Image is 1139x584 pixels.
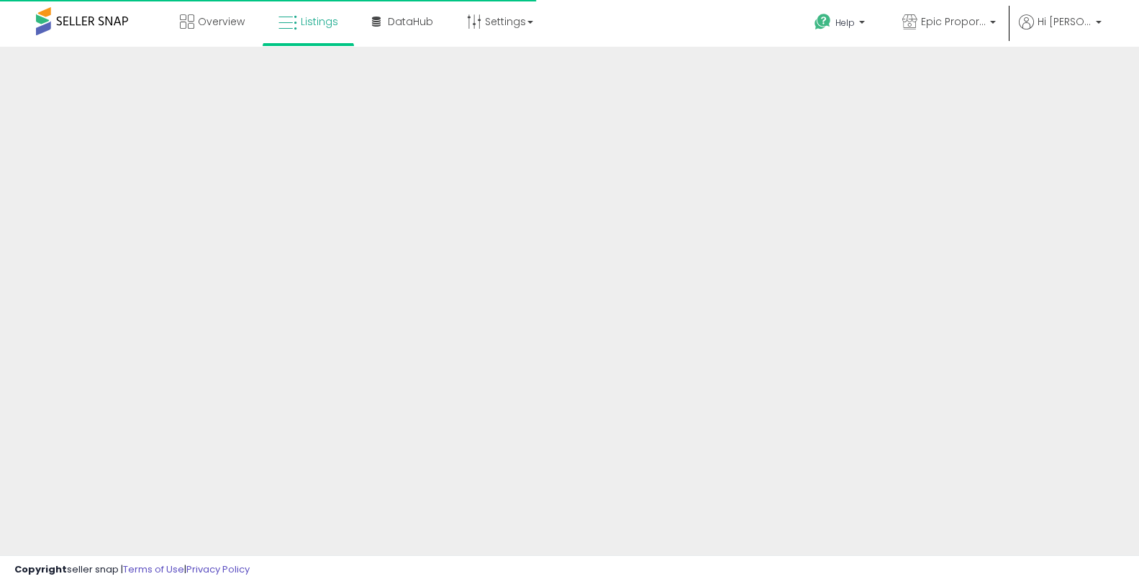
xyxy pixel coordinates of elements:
span: Hi [PERSON_NAME] [1038,14,1092,29]
a: Terms of Use [123,562,184,576]
span: Epic Proportions [921,14,986,29]
span: DataHub [388,14,433,29]
strong: Copyright [14,562,67,576]
a: Privacy Policy [186,562,250,576]
a: Help [803,2,879,47]
div: seller snap | | [14,563,250,577]
span: Overview [198,14,245,29]
span: Help [835,17,855,29]
a: Hi [PERSON_NAME] [1019,14,1102,47]
span: Listings [301,14,338,29]
i: Get Help [814,13,832,31]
